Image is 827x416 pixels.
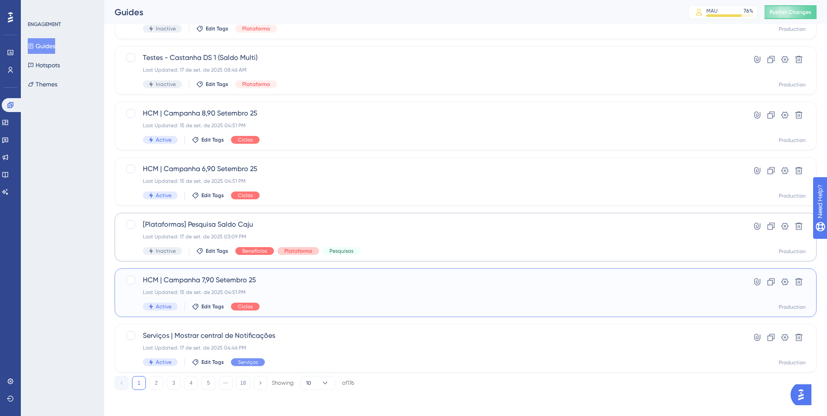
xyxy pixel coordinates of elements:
[242,248,267,254] span: Benefícios
[143,53,719,63] span: Testes - Castanha DS 1 (Saldo Multi)
[770,9,811,16] span: Publish Changes
[206,25,228,32] span: Edit Tags
[28,57,60,73] button: Hotspots
[764,5,817,19] button: Publish Changes
[206,81,228,88] span: Edit Tags
[143,330,719,341] span: Serviços | Mostrar central de Notificações
[156,81,176,88] span: Inactive
[156,25,176,32] span: Inactive
[156,136,171,143] span: Active
[791,382,817,408] iframe: UserGuiding AI Assistant Launcher
[206,248,228,254] span: Edit Tags
[156,359,171,366] span: Active
[28,38,55,54] button: Guides
[196,248,228,254] button: Edit Tags
[143,178,719,185] div: Last Updated: 15 de set. de 2025 04:51 PM
[192,136,224,143] button: Edit Tags
[242,25,270,32] span: Plataforma
[779,137,806,144] div: Production
[329,248,353,254] span: Pesquisas
[201,303,224,310] span: Edit Tags
[236,376,250,390] button: 18
[706,7,718,14] div: MAU
[779,26,806,33] div: Production
[156,303,171,310] span: Active
[219,376,233,390] button: ⋯
[201,136,224,143] span: Edit Tags
[143,233,719,240] div: Last Updated: 17 de set. de 2025 03:09 PM
[143,289,719,296] div: Last Updated: 15 de set. de 2025 04:51 PM
[238,303,253,310] span: Ciclos
[143,108,719,119] span: HCM | Campanha 8,90 Setembro 25
[143,122,719,129] div: Last Updated: 15 de set. de 2025 04:51 PM
[342,379,354,387] div: of 176
[779,81,806,88] div: Production
[28,76,57,92] button: Themes
[132,376,146,390] button: 1
[238,192,253,199] span: Ciclos
[192,303,224,310] button: Edit Tags
[143,219,719,230] span: [Plataformas] Pesquisa Saldo Caju
[201,359,224,366] span: Edit Tags
[201,376,215,390] button: 5
[167,376,181,390] button: 3
[284,248,312,254] span: Plataforma
[149,376,163,390] button: 2
[744,7,753,14] div: 76 %
[28,21,61,28] div: ENGAGEMENT
[201,192,224,199] span: Edit Tags
[115,6,666,18] div: Guides
[143,66,719,73] div: Last Updated: 17 de set. de 2025 08:46 AM
[156,192,171,199] span: Active
[779,192,806,199] div: Production
[306,380,311,386] span: 10
[779,248,806,255] div: Production
[242,81,270,88] span: Plataforma
[272,379,293,387] div: Showing
[184,376,198,390] button: 4
[143,275,719,285] span: HCM | Campanha 7,90 Setembro 25
[300,376,335,390] button: 10
[238,359,258,366] span: Serviços
[192,359,224,366] button: Edit Tags
[143,164,719,174] span: HCM | Campanha 6,90 Setembro 25
[779,359,806,366] div: Production
[192,192,224,199] button: Edit Tags
[238,136,253,143] span: Ciclos
[20,2,54,13] span: Need Help?
[156,248,176,254] span: Inactive
[779,304,806,310] div: Production
[196,25,228,32] button: Edit Tags
[143,344,719,351] div: Last Updated: 17 de set. de 2025 04:46 PM
[196,81,228,88] button: Edit Tags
